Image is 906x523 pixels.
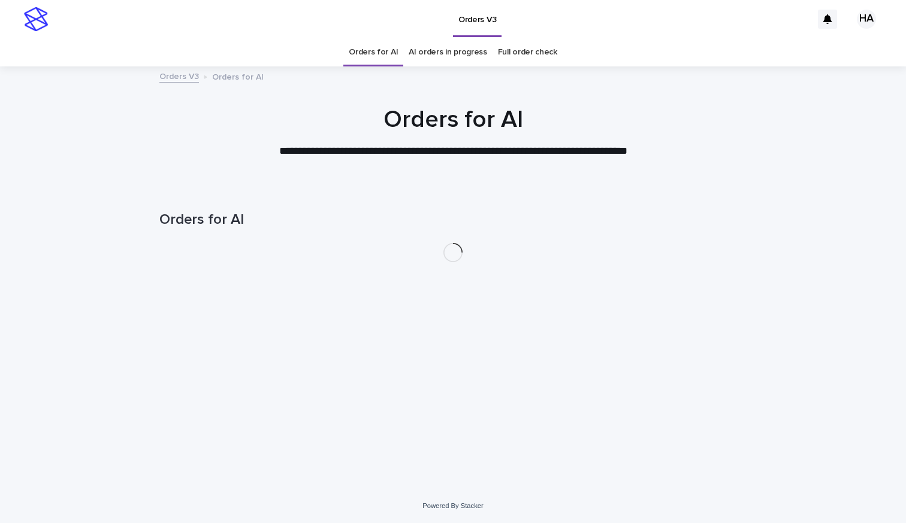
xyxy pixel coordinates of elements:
a: Powered By Stacker [422,502,483,509]
h1: Orders for AI [159,105,747,134]
a: Full order check [498,38,557,66]
a: Orders V3 [159,69,199,83]
div: HA [857,10,876,29]
h1: Orders for AI [159,211,747,229]
a: AI orders in progress [409,38,487,66]
p: Orders for AI [212,69,264,83]
a: Orders for AI [349,38,398,66]
img: stacker-logo-s-only.png [24,7,48,31]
